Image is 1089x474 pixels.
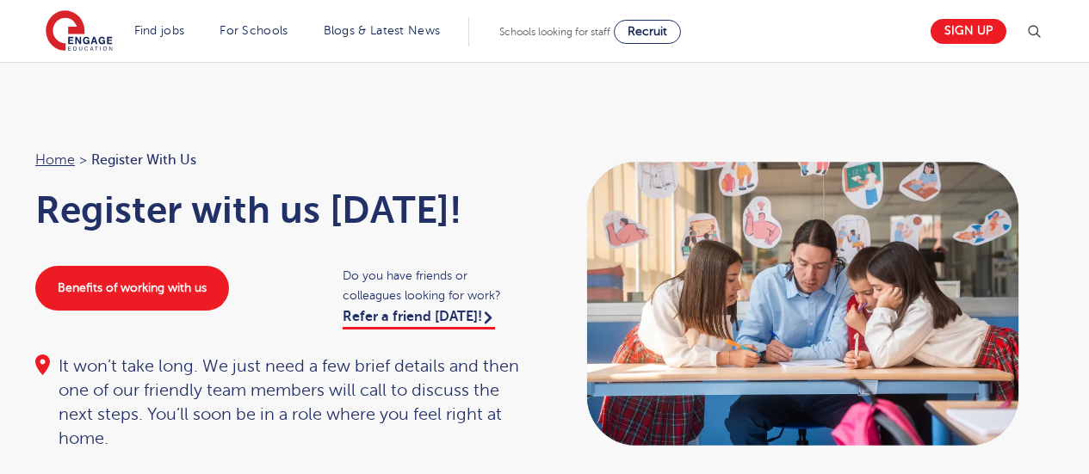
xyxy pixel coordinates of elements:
[35,188,528,231] h1: Register with us [DATE]!
[628,25,667,38] span: Recruit
[931,19,1006,44] a: Sign up
[134,24,185,37] a: Find jobs
[79,152,87,168] span: >
[614,20,681,44] a: Recruit
[35,354,528,451] div: It won’t take long. We just need a few brief details and then one of our friendly team members wi...
[35,266,229,311] a: Benefits of working with us
[35,152,75,168] a: Home
[499,26,610,38] span: Schools looking for staff
[220,24,288,37] a: For Schools
[35,149,528,171] nav: breadcrumb
[91,149,196,171] span: Register with us
[46,10,113,53] img: Engage Education
[343,309,495,329] a: Refer a friend [DATE]!
[324,24,441,37] a: Blogs & Latest News
[343,266,528,305] span: Do you have friends or colleagues looking for work?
